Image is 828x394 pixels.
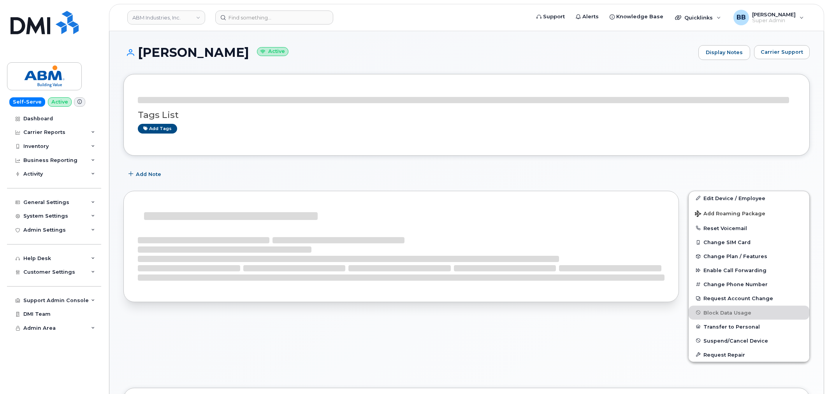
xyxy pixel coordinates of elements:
button: Enable Call Forwarding [689,263,809,277]
span: Add Note [136,171,161,178]
span: Carrier Support [761,48,803,56]
span: Change Plan / Features [703,253,767,259]
a: Display Notes [698,45,750,60]
h3: Tags List [138,110,795,120]
span: Add Roaming Package [695,211,765,218]
button: Add Note [123,167,168,181]
button: Request Account Change [689,291,809,305]
h1: [PERSON_NAME] [123,46,694,59]
a: Add tags [138,124,177,134]
button: Change Phone Number [689,277,809,291]
small: Active [257,47,288,56]
span: Suspend/Cancel Device [703,338,768,343]
button: Block Data Usage [689,306,809,320]
span: Enable Call Forwarding [703,267,766,273]
button: Transfer to Personal [689,320,809,334]
button: Request Repair [689,348,809,362]
button: Add Roaming Package [689,205,809,221]
button: Reset Voicemail [689,221,809,235]
button: Carrier Support [754,45,810,59]
button: Suspend/Cancel Device [689,334,809,348]
a: Edit Device / Employee [689,191,809,205]
button: Change Plan / Features [689,249,809,263]
button: Change SIM Card [689,235,809,249]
